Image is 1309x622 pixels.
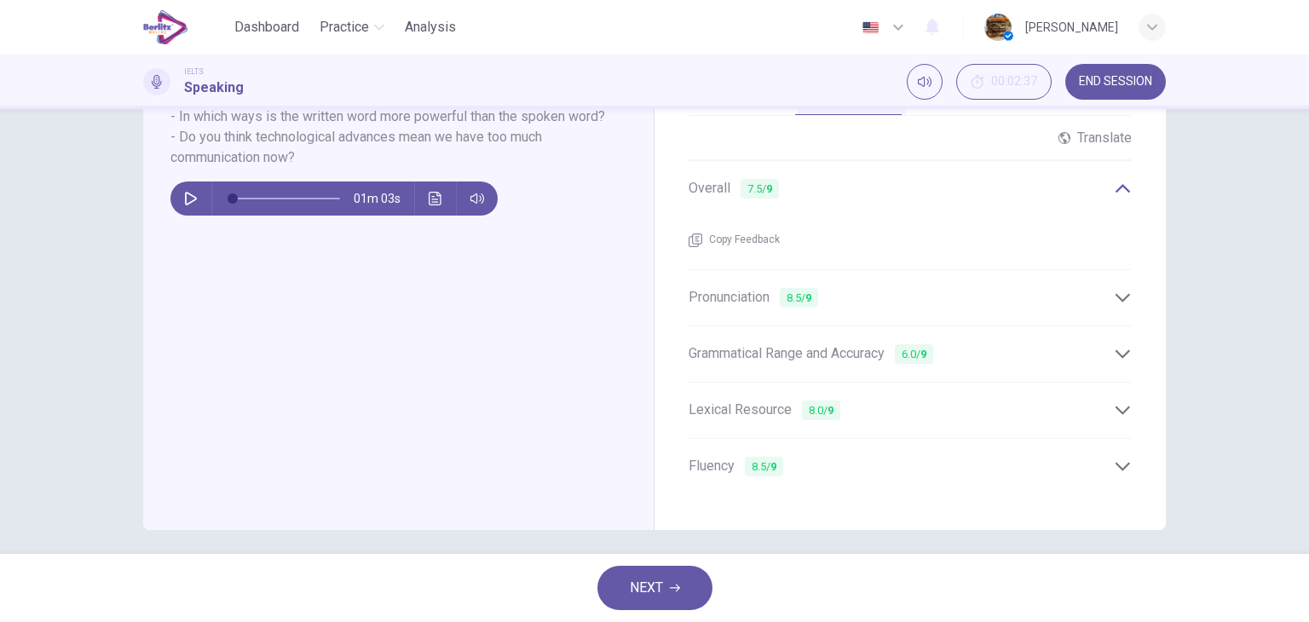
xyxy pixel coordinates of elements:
span: Practice [320,17,369,37]
span: NEXT [630,576,663,600]
button: 00:02:37 [956,64,1052,100]
button: END SESSION [1065,64,1166,100]
iframe: Intercom live chat [1251,564,1292,605]
div: Grammatical Range and Accuracy 6.0/9 [689,333,1132,375]
button: NEXT [597,566,712,610]
b: 9 [766,182,772,195]
span: Grammatical Range and Accuracy [689,343,933,365]
img: EduSynch logo [143,10,188,44]
span: 00:02:37 [991,75,1037,89]
div: Mute [907,64,943,100]
span: 8.5 / [780,288,818,308]
div: Hide [956,64,1052,100]
span: Fluency [689,456,783,477]
button: Practice [313,12,391,43]
span: Analysis [405,17,456,37]
span: Overall [689,178,779,199]
div: Fluency 8.5/9 [689,446,1132,487]
span: 8.0 / [802,400,840,420]
b: 9 [805,291,811,304]
b: 9 [827,404,833,417]
button: Dashboard [228,12,306,43]
span: 8.5 / [745,457,783,476]
h1: Speaking [184,78,244,98]
button: Analysis [398,12,463,43]
span: Pronunciation [689,287,818,308]
span: Dashboard [234,17,299,37]
span: 6.0 / [895,344,933,364]
span: Copy Feedback [709,232,780,249]
span: Lexical Resource [689,400,840,421]
span: IELTS [184,66,204,78]
img: Profile picture [984,14,1012,41]
span: END SESSION [1079,75,1152,89]
b: 9 [770,460,776,473]
div: Pronunciation 8.5/9 [689,277,1132,319]
img: en [860,21,881,34]
div: Overall 7.5/9 [689,168,1132,210]
button: Click to see the audio transcription [422,181,449,216]
button: Copy Feedback [689,232,780,249]
div: Lexical Resource 8.0/9 [689,389,1132,431]
div: Translate [1058,130,1132,146]
a: EduSynch logo [143,10,228,44]
span: 7.5 / [741,179,779,199]
div: [PERSON_NAME] [1025,17,1118,37]
span: 01m 03s [354,181,414,216]
b: 9 [920,348,926,360]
